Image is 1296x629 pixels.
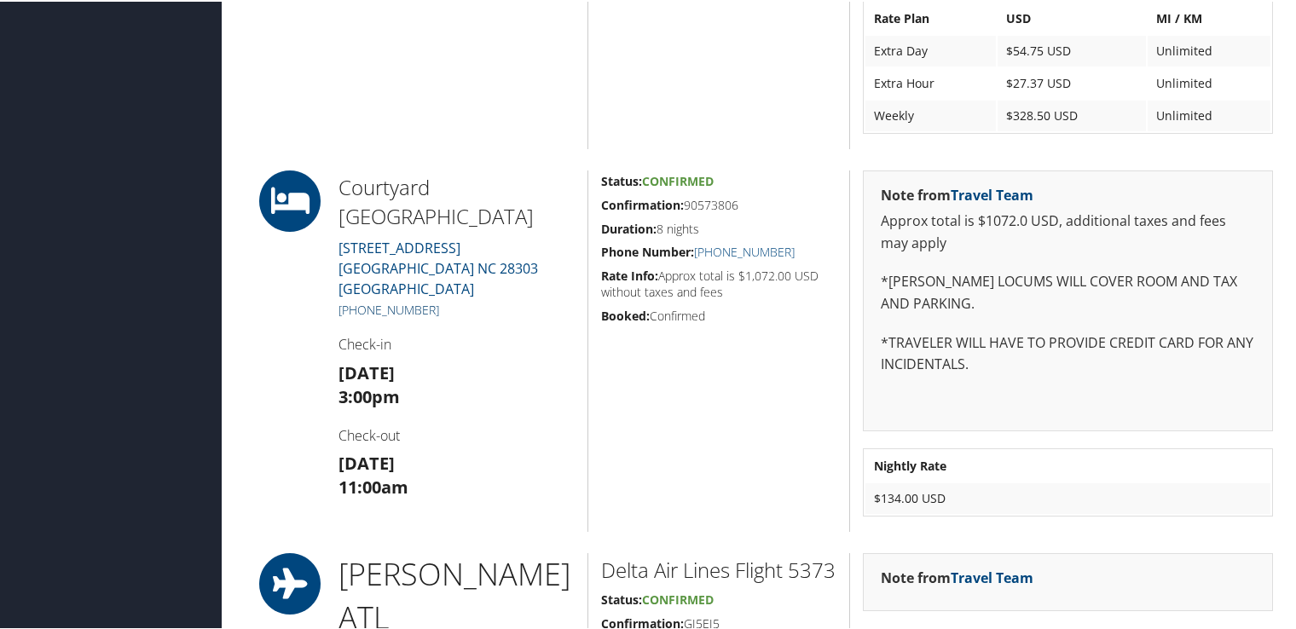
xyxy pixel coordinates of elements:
[601,266,836,299] h5: Approx total is $1,072.00 USD without taxes and fees
[338,424,575,443] h4: Check-out
[1148,66,1270,97] td: Unlimited
[1148,2,1270,32] th: MI / KM
[642,171,714,188] span: Confirmed
[694,242,795,258] a: [PHONE_NUMBER]
[998,99,1146,130] td: $328.50 USD
[881,269,1255,313] p: *[PERSON_NAME] LOCUMS WILL COVER ROOM AND TAX AND PARKING.
[865,2,995,32] th: Rate Plan
[865,449,1270,480] th: Nightly Rate
[865,99,995,130] td: Weekly
[998,2,1146,32] th: USD
[601,171,642,188] strong: Status:
[601,306,650,322] strong: Booked:
[338,474,408,497] strong: 11:00am
[601,590,642,606] strong: Status:
[601,266,658,282] strong: Rate Info:
[865,34,995,65] td: Extra Day
[601,242,694,258] strong: Phone Number:
[601,195,836,212] h5: 90573806
[642,590,714,606] span: Confirmed
[951,567,1033,586] a: Travel Team
[338,333,575,352] h4: Check-in
[338,360,395,383] strong: [DATE]
[601,554,836,583] h2: Delta Air Lines Flight 5373
[601,306,836,323] h5: Confirmed
[881,567,1033,586] strong: Note from
[601,195,684,211] strong: Confirmation:
[865,66,995,97] td: Extra Hour
[865,482,1270,512] td: $134.00 USD
[338,384,400,407] strong: 3:00pm
[998,66,1146,97] td: $27.37 USD
[1148,34,1270,65] td: Unlimited
[1148,99,1270,130] td: Unlimited
[951,184,1033,203] a: Travel Team
[881,331,1255,374] p: *TRAVELER WILL HAVE TO PROVIDE CREDIT CARD FOR ANY INCIDENTALS.
[601,219,657,235] strong: Duration:
[338,237,538,297] a: [STREET_ADDRESS][GEOGRAPHIC_DATA] NC 28303 [GEOGRAPHIC_DATA]
[998,34,1146,65] td: $54.75 USD
[881,209,1255,252] p: Approx total is $1072.0 USD, additional taxes and fees may apply
[601,219,836,236] h5: 8 nights
[338,171,575,228] h2: Courtyard [GEOGRAPHIC_DATA]
[338,300,439,316] a: [PHONE_NUMBER]
[881,184,1033,203] strong: Note from
[338,450,395,473] strong: [DATE]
